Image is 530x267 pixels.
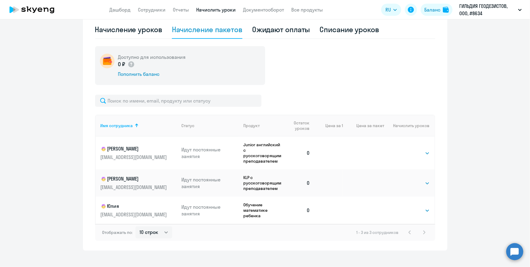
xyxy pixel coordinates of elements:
[243,123,260,128] div: Продукт
[289,120,315,131] div: Остаток уроков
[110,7,131,13] a: Дашборд
[101,123,177,128] div: Имя сотрудника
[385,6,391,13] span: RU
[384,115,434,137] th: Начислить уроков
[95,95,262,107] input: Поиск по имени, email, продукту или статусу
[101,175,177,191] a: child[PERSON_NAME][EMAIL_ADDRESS][DOMAIN_NAME]
[173,7,189,13] a: Отчеты
[102,230,133,235] span: Отображать по:
[357,230,399,235] span: 1 - 3 из 3 сотрудников
[181,204,238,217] p: Идут постоянные занятия
[381,4,401,16] button: RU
[243,142,284,164] p: Junior английский с русскоговорящим преподавателем
[243,123,284,128] div: Продукт
[118,60,135,68] p: 0 ₽
[101,175,169,183] p: [PERSON_NAME]
[181,146,238,160] p: Идут постоянные занятия
[181,123,238,128] div: Статус
[101,203,177,218] a: childЮлия[EMAIL_ADDRESS][DOMAIN_NAME]
[101,203,107,209] img: child
[101,123,133,128] div: Имя сотрудника
[459,2,516,17] p: ГИЛЬДИЯ ГЕОДЕЗИСТОВ, ООО, #8634
[284,169,315,197] td: 0
[443,7,449,13] img: balance
[100,54,115,68] img: wallet-circle.png
[456,2,525,17] button: ГИЛЬДИЯ ГЕОДЕЗИСТОВ, ООО, #8634
[284,137,315,169] td: 0
[343,115,384,137] th: Цена за пакет
[101,145,177,161] a: child[PERSON_NAME][EMAIL_ADDRESS][DOMAIN_NAME]
[181,123,194,128] div: Статус
[243,7,284,13] a: Документооборот
[138,7,166,13] a: Сотрудники
[243,202,284,218] p: Обучение математике ребенка
[101,176,107,182] img: child
[197,7,236,13] a: Начислить уроки
[118,54,186,60] h5: Доступно для использования
[101,184,169,191] p: [EMAIL_ADDRESS][DOMAIN_NAME]
[172,25,242,34] div: Начисление пакетов
[421,4,453,16] button: Балансbalance
[101,145,169,153] p: [PERSON_NAME]
[284,197,315,224] td: 0
[101,146,107,152] img: child
[289,120,310,131] span: Остаток уроков
[243,175,284,191] p: KLP с русскоговорящим преподавателем
[101,203,169,210] p: Юлия
[118,71,186,77] div: Пополнить баланс
[101,154,169,161] p: [EMAIL_ADDRESS][DOMAIN_NAME]
[424,6,440,13] div: Баланс
[101,211,169,218] p: [EMAIL_ADDRESS][DOMAIN_NAME]
[181,176,238,190] p: Идут постоянные занятия
[95,25,162,34] div: Начисление уроков
[252,25,310,34] div: Ожидают оплаты
[292,7,323,13] a: Все продукты
[315,115,343,137] th: Цена за 1
[320,25,379,34] div: Списание уроков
